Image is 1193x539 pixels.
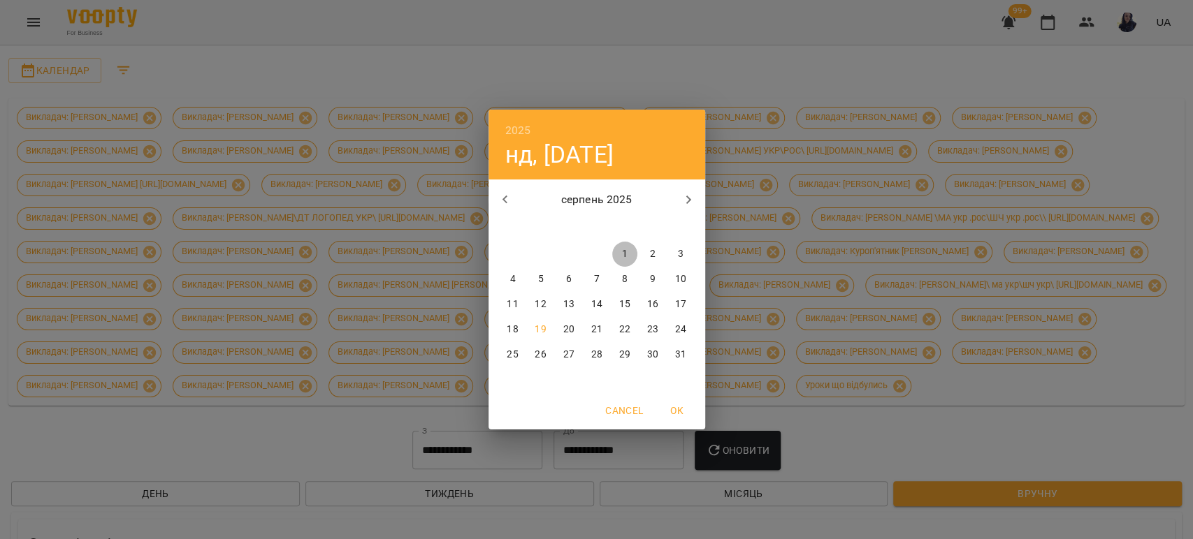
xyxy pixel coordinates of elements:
[556,292,581,317] button: 13
[649,247,655,261] p: 2
[605,402,643,419] span: Cancel
[612,342,637,367] button: 29
[556,317,581,342] button: 20
[640,342,665,367] button: 30
[509,272,515,286] p: 4
[621,272,627,286] p: 8
[668,221,693,235] span: нд
[660,402,694,419] span: OK
[600,398,649,423] button: Cancel
[528,221,554,235] span: вт
[528,292,554,317] button: 12
[505,121,531,140] button: 2025
[500,317,526,342] button: 18
[668,242,693,267] button: 3
[556,267,581,292] button: 6
[619,323,630,337] p: 22
[535,297,546,311] p: 12
[612,317,637,342] button: 22
[674,297,686,311] p: 17
[500,292,526,317] button: 11
[521,191,672,208] p: серпень 2025
[646,348,658,362] p: 30
[563,348,574,362] p: 27
[537,272,543,286] p: 5
[612,267,637,292] button: 8
[646,297,658,311] p: 16
[500,342,526,367] button: 25
[668,292,693,317] button: 17
[507,297,518,311] p: 11
[621,247,627,261] p: 1
[668,317,693,342] button: 24
[619,297,630,311] p: 15
[505,140,614,169] button: нд, [DATE]
[674,323,686,337] p: 24
[591,323,602,337] p: 21
[640,317,665,342] button: 23
[507,323,518,337] p: 18
[556,342,581,367] button: 27
[528,342,554,367] button: 26
[584,221,609,235] span: чт
[640,242,665,267] button: 2
[674,348,686,362] p: 31
[668,342,693,367] button: 31
[612,221,637,235] span: пт
[584,317,609,342] button: 21
[591,297,602,311] p: 14
[612,292,637,317] button: 15
[563,297,574,311] p: 13
[584,267,609,292] button: 7
[507,348,518,362] p: 25
[535,323,546,337] p: 19
[528,267,554,292] button: 5
[640,267,665,292] button: 9
[535,348,546,362] p: 26
[556,221,581,235] span: ср
[612,242,637,267] button: 1
[563,323,574,337] p: 20
[500,221,526,235] span: пн
[677,247,683,261] p: 3
[640,221,665,235] span: сб
[619,348,630,362] p: 29
[565,272,571,286] p: 6
[674,272,686,286] p: 10
[593,272,599,286] p: 7
[668,267,693,292] button: 10
[584,292,609,317] button: 14
[591,348,602,362] p: 28
[649,272,655,286] p: 9
[528,317,554,342] button: 19
[500,267,526,292] button: 4
[584,342,609,367] button: 28
[640,292,665,317] button: 16
[655,398,700,423] button: OK
[646,323,658,337] p: 23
